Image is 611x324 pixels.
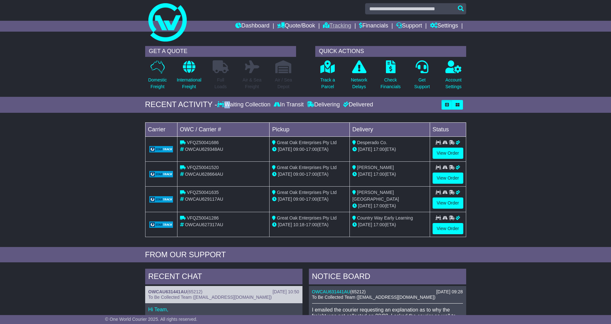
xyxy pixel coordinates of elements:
[352,221,427,228] div: (ETA)
[277,21,315,32] a: Quote/Book
[278,172,292,177] span: [DATE]
[430,21,458,32] a: Settings
[148,289,187,294] a: OWCAU631441AU
[312,289,350,294] a: OWCAU631441AU
[373,172,385,177] span: 17:00
[149,171,173,177] img: GetCarrierServiceLogo
[272,101,305,108] div: In Transit
[177,122,270,136] td: OWC / Carrier #
[185,147,223,152] span: OWCAU629348AU
[351,77,367,90] p: Network Delays
[357,215,413,220] span: Country Way Early Learning
[177,77,201,90] p: International Freight
[293,172,304,177] span: 09:00
[277,165,337,170] span: Great Oak Enterprises Pty Ltd
[148,295,272,300] span: To Be Collected Team ([EMAIL_ADDRESS][DOMAIN_NAME])
[352,171,427,178] div: (ETA)
[350,60,367,94] a: NetworkDelays
[145,122,177,136] td: Carrier
[176,60,202,94] a: InternationalFreight
[293,147,304,152] span: 09:00
[272,221,347,228] div: - (ETA)
[149,146,173,152] img: GetCarrierServiceLogo
[278,222,292,227] span: [DATE]
[358,222,372,227] span: [DATE]
[277,190,337,195] span: Great Oak Enterprises Pty Ltd
[433,173,463,184] a: View Order
[243,77,262,90] p: Air & Sea Freight
[396,21,422,32] a: Support
[357,165,394,170] span: [PERSON_NAME]
[380,77,401,90] p: Check Financials
[358,203,372,208] span: [DATE]
[373,147,385,152] span: 17:00
[433,148,463,159] a: View Order
[445,77,462,90] p: Account Settings
[349,122,430,136] td: Delivery
[306,147,317,152] span: 17:00
[149,196,173,203] img: GetCarrierServiceLogo
[187,140,219,145] span: VFQZ50041686
[145,46,296,57] div: GET A QUOTE
[145,100,217,109] div: RECENT ACTIVITY -
[414,77,430,90] p: Get Support
[352,146,427,153] div: (ETA)
[306,172,317,177] span: 17:00
[189,289,201,294] span: 65212
[433,197,463,209] a: View Order
[352,203,427,209] div: (ETA)
[320,77,335,90] p: Track a Parcel
[272,171,347,178] div: - (ETA)
[272,146,347,153] div: - (ETA)
[145,269,302,286] div: RECENT CHAT
[148,289,299,295] div: ( )
[277,215,337,220] span: Great Oak Enterprises Pty Ltd
[373,222,385,227] span: 17:00
[433,223,463,234] a: View Order
[352,289,364,294] span: 65212
[320,60,335,94] a: Track aParcel
[272,289,299,295] div: [DATE] 10:50
[185,172,223,177] span: OWCAU628664AU
[148,60,167,94] a: DomesticFreight
[430,122,466,136] td: Status
[187,165,219,170] span: VFQZ50041520
[414,60,430,94] a: GetSupport
[293,222,304,227] span: 10:18
[213,77,229,90] p: Full Loads
[445,60,462,94] a: AccountSettings
[275,77,292,90] p: Air / Sea Depot
[309,269,466,286] div: NOTICE BOARD
[323,21,351,32] a: Tracking
[148,306,299,312] p: Hi Team,
[235,21,270,32] a: Dashboard
[357,140,387,145] span: Desperado Co.
[217,101,272,108] div: Waiting Collection
[278,197,292,202] span: [DATE]
[373,203,385,208] span: 17:00
[305,101,341,108] div: Delivering
[105,317,198,322] span: © One World Courier 2025. All rights reserved.
[187,215,219,220] span: VFQZ50041286
[293,197,304,202] span: 09:00
[270,122,350,136] td: Pickup
[278,147,292,152] span: [DATE]
[272,196,347,203] div: - (ETA)
[277,140,337,145] span: Great Oak Enterprises Pty Ltd
[306,197,317,202] span: 17:00
[352,190,399,202] span: [PERSON_NAME][GEOGRAPHIC_DATA]
[359,21,388,32] a: Financials
[185,197,223,202] span: OWCAU629117AU
[358,147,372,152] span: [DATE]
[358,172,372,177] span: [DATE]
[306,222,317,227] span: 17:00
[149,221,173,228] img: GetCarrierServiceLogo
[312,295,435,300] span: To Be Collected Team ([EMAIL_ADDRESS][DOMAIN_NAME])
[145,250,466,259] div: FROM OUR SUPPORT
[341,101,373,108] div: Delivered
[185,222,223,227] span: OWCAU627317AU
[148,77,167,90] p: Domestic Freight
[436,289,463,295] div: [DATE] 09:28
[187,190,219,195] span: VFQZ50041635
[315,46,466,57] div: QUICK ACTIONS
